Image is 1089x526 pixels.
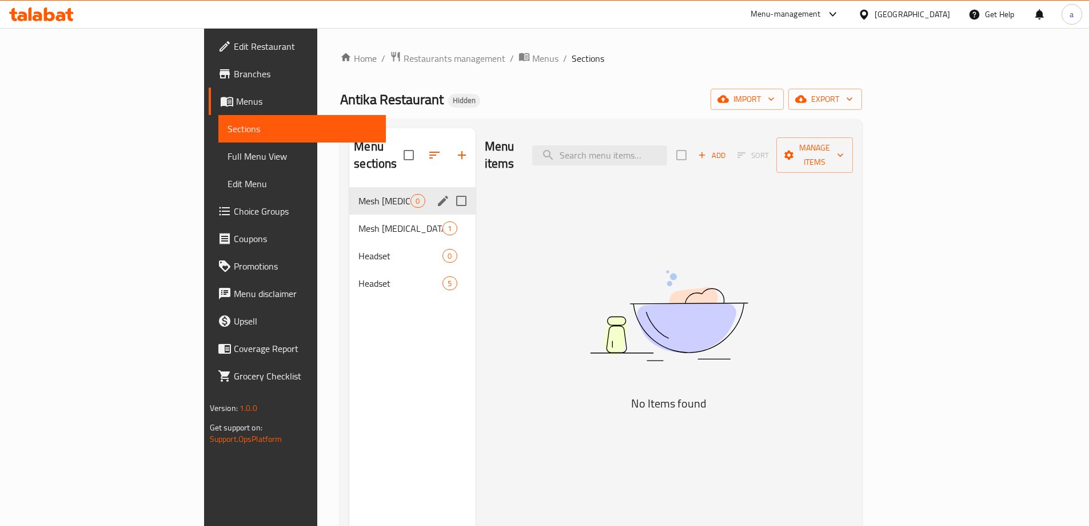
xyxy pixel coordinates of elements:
span: Choice Groups [234,204,377,218]
span: Add item [693,147,730,164]
span: Restaurants management [404,52,505,65]
div: items [410,194,425,208]
nav: breadcrumb [340,51,862,66]
span: import [720,92,775,106]
button: Manage items [776,137,853,173]
span: 5 [443,278,456,289]
div: [GEOGRAPHIC_DATA] [875,8,950,21]
a: Coupons [209,225,386,252]
span: Sections [228,122,377,136]
li: / [510,52,514,65]
div: items [442,276,457,290]
span: Mesh [MEDICAL_DATA] [358,222,442,235]
span: Headset [358,276,442,290]
span: Get support on: [210,420,262,435]
span: Grocery Checklist [234,369,377,383]
span: Menus [236,94,377,108]
span: Coupons [234,232,377,246]
nav: Menu sections [349,183,475,302]
a: Restaurants management [390,51,505,66]
li: / [563,52,567,65]
div: items [442,222,457,235]
span: Antika Restaurant [340,86,444,112]
span: Edit Menu [228,177,377,191]
a: Menus [209,88,386,115]
span: a [1070,8,1074,21]
span: Select section first [730,147,776,164]
a: Edit Restaurant [209,33,386,60]
div: Headset0 [349,242,475,270]
span: 1.0.0 [240,401,257,416]
span: Coverage Report [234,342,377,355]
a: Coverage Report [209,335,386,362]
span: Promotions [234,259,377,273]
span: Manage items [785,141,844,169]
span: Upsell [234,314,377,328]
span: Sections [572,52,604,65]
span: 1 [443,223,456,234]
div: Mesh Nebulizer [358,194,410,208]
span: Hidden [448,96,480,105]
span: Sort sections [421,141,448,169]
div: Menu-management [751,7,821,21]
button: Add [693,147,730,164]
h2: Menu items [485,138,519,172]
a: Support.OpsPlatform [210,432,282,446]
span: Headset [358,249,442,263]
a: Choice Groups [209,197,386,225]
div: Mesh [MEDICAL_DATA]1 [349,215,475,242]
div: Mesh Nebulizer [358,222,442,235]
button: Add section [448,141,476,169]
span: 0 [411,196,424,207]
a: Full Menu View [218,143,386,170]
span: Menu disclaimer [234,287,377,300]
a: Menu disclaimer [209,280,386,307]
img: dish.svg [526,240,812,391]
span: Mesh [MEDICAL_DATA] [358,194,410,208]
a: Promotions [209,252,386,280]
a: Branches [209,60,386,88]
span: Full Menu View [228,149,377,163]
button: export [788,89,862,110]
span: Add [696,149,727,162]
a: Grocery Checklist [209,362,386,390]
div: Headset5 [349,270,475,297]
span: export [797,92,853,106]
span: Branches [234,67,377,81]
span: Menus [532,52,559,65]
span: 0 [443,251,456,262]
a: Upsell [209,307,386,335]
button: import [711,89,784,110]
a: Edit Menu [218,170,386,197]
span: Edit Restaurant [234,39,377,53]
a: Menus [518,51,559,66]
a: Sections [218,115,386,143]
button: edit [434,192,452,209]
span: Version: [210,401,238,416]
span: Select all sections [397,143,421,167]
div: Hidden [448,94,480,108]
h5: No Items found [526,394,812,413]
div: items [442,249,457,263]
div: Mesh [MEDICAL_DATA]0edit [349,187,475,215]
input: search [532,145,667,165]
